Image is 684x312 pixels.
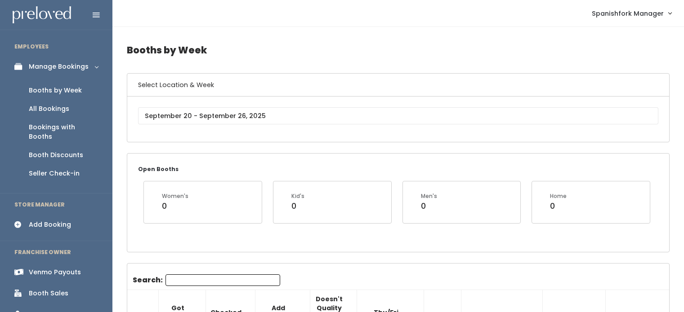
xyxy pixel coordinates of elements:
a: Spanishfork Manager [583,4,680,23]
div: All Bookings [29,104,69,114]
div: Booths by Week [29,86,82,95]
div: Seller Check-in [29,169,80,178]
h4: Booths by Week [127,38,670,62]
div: Kid's [291,192,304,200]
div: Booth Sales [29,289,68,298]
div: 0 [421,200,437,212]
div: Bookings with Booths [29,123,98,141]
div: Venmo Payouts [29,268,81,277]
div: Manage Bookings [29,62,89,71]
div: Women's [162,192,188,200]
img: preloved logo [13,6,71,24]
div: Men's [421,192,437,200]
div: 0 [550,200,567,212]
input: Search: [165,274,280,286]
div: 0 [162,200,188,212]
div: Home [550,192,567,200]
div: 0 [291,200,304,212]
h6: Select Location & Week [127,74,669,97]
span: Spanishfork Manager [592,9,664,18]
input: September 20 - September 26, 2025 [138,107,658,124]
div: Add Booking [29,220,71,229]
div: Booth Discounts [29,150,83,160]
small: Open Booths [138,165,179,173]
label: Search: [133,274,280,286]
